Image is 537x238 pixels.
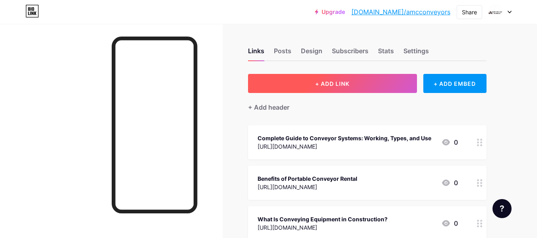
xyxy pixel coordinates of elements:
div: Design [301,46,322,60]
div: Links [248,46,264,60]
div: 0 [441,178,458,188]
div: 0 [441,137,458,147]
div: Stats [378,46,394,60]
div: Benefits of Portable Conveyor Rental [258,174,357,183]
div: Settings [403,46,429,60]
div: + Add header [248,103,289,112]
div: What Is Conveying Equipment in Construction? [258,215,388,223]
a: Upgrade [315,9,345,15]
button: + ADD LINK [248,74,417,93]
span: + ADD LINK [315,80,349,87]
div: 0 [441,219,458,228]
div: Subscribers [332,46,368,60]
div: [URL][DOMAIN_NAME] [258,183,357,191]
div: Posts [274,46,291,60]
div: [URL][DOMAIN_NAME] [258,142,431,151]
div: Complete Guide to Conveyor Systems: Working, Types, and Use [258,134,431,142]
img: amcconveyors [488,4,503,19]
a: [DOMAIN_NAME]/amcconveyors [351,7,450,17]
div: [URL][DOMAIN_NAME] [258,223,388,232]
div: Share [462,8,477,16]
div: + ADD EMBED [423,74,487,93]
